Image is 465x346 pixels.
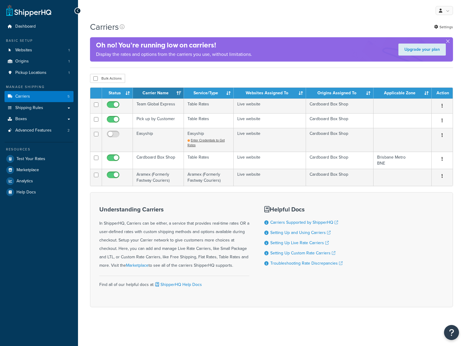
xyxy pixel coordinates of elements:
[99,206,249,270] div: In ShipperHQ, Carriers can be either, a service that provides real-time rates OR a user-defined r...
[68,70,70,75] span: 1
[15,48,32,53] span: Websites
[184,152,234,169] td: Table Rates
[133,88,184,99] th: Carrier Name: activate to sort column ascending
[270,260,343,266] a: Troubleshooting Rate Discrepancies
[184,99,234,113] td: Table Rates
[264,206,343,213] h3: Helpful Docs
[432,88,453,99] th: Action
[15,94,30,99] span: Carriers
[373,88,432,99] th: Applicable Zone: activate to sort column ascending
[4,125,73,136] a: Advanced Features 2
[4,102,73,114] a: Shipping Rules
[4,153,73,164] a: Test Your Rates
[184,128,234,151] td: Easyship
[90,21,119,33] h1: Carriers
[133,152,184,169] td: Cardboard Box Shop
[126,262,148,269] a: Marketplace
[306,152,373,169] td: Cardboard Box Shop
[16,156,45,162] span: Test Your Rates
[90,74,125,83] button: Bulk Actions
[444,325,459,340] button: Open Resource Center
[270,250,335,256] a: Setting Up Custom Rate Carriers
[16,168,39,173] span: Marketplace
[4,84,73,90] div: Manage Shipping
[15,128,52,133] span: Advanced Features
[96,40,252,50] h4: Oh no! You’re running low on carriers!
[270,229,331,236] a: Setting Up and Using Carriers
[187,138,225,147] a: Enter Credentials to Get Rates
[306,88,373,99] th: Origins Assigned To: activate to sort column ascending
[133,169,184,186] td: Aramex (Formerly Fastway Couriers)
[306,169,373,186] td: Cardboard Box Shop
[4,91,73,102] li: Carriers
[15,70,46,75] span: Pickup Locations
[68,48,70,53] span: 1
[234,128,306,151] td: Live website
[398,44,446,56] a: Upgrade your plan
[15,59,29,64] span: Origins
[184,88,234,99] th: Service/Type: activate to sort column ascending
[270,240,329,246] a: Setting Up Live Rate Carriers
[154,281,202,288] a: ShipperHQ Help Docs
[306,99,373,113] td: Cardboard Box Shop
[4,91,73,102] a: Carriers 5
[16,190,36,195] span: Help Docs
[133,99,184,113] td: Team Global Express
[4,45,73,56] a: Websites 1
[234,88,306,99] th: Websites Assigned To: activate to sort column ascending
[133,113,184,128] td: Pick up by Customer
[234,169,306,186] td: Live website
[4,56,73,67] li: Origins
[434,23,453,31] a: Settings
[234,99,306,113] td: Live website
[234,113,306,128] td: Live website
[16,179,33,184] span: Analytics
[99,276,249,289] div: Find all of our helpful docs at:
[4,67,73,78] li: Pickup Locations
[102,88,133,99] th: Status: activate to sort column ascending
[99,206,249,213] h3: Understanding Carriers
[4,56,73,67] a: Origins 1
[4,114,73,125] a: Boxes
[133,128,184,151] td: Easyship
[67,94,70,99] span: 5
[4,176,73,187] a: Analytics
[184,169,234,186] td: Aramex (Formerly Fastway Couriers)
[68,59,70,64] span: 1
[306,128,373,151] td: Cardboard Box Shop
[234,152,306,169] td: Live website
[15,105,43,111] span: Shipping Rules
[4,21,73,32] a: Dashboard
[4,165,73,175] a: Marketplace
[67,128,70,133] span: 2
[270,219,338,226] a: Carriers Supported by ShipperHQ
[184,113,234,128] td: Table Rates
[4,38,73,43] div: Basic Setup
[4,125,73,136] li: Advanced Features
[15,117,27,122] span: Boxes
[96,50,252,59] p: Display the rates and options from the carriers you use, without limitations.
[4,187,73,198] a: Help Docs
[4,45,73,56] li: Websites
[4,67,73,78] a: Pickup Locations 1
[15,24,36,29] span: Dashboard
[306,113,373,128] td: Cardboard Box Shop
[373,152,432,169] td: Brisbane Metro BNE
[4,147,73,152] div: Resources
[6,5,51,17] a: ShipperHQ Home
